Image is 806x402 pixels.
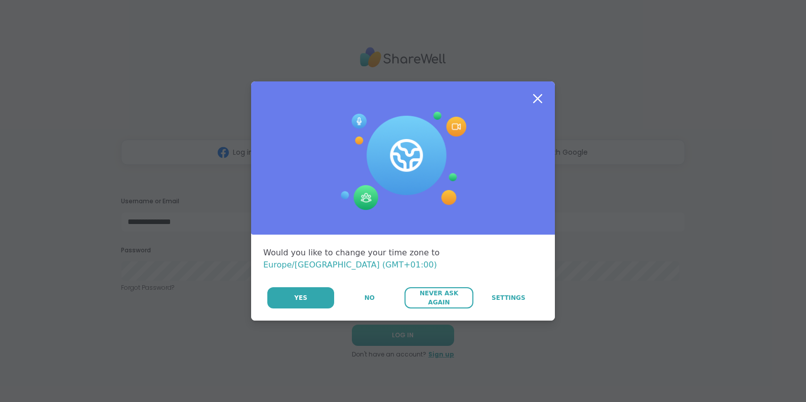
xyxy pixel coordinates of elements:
[263,247,543,271] div: Would you like to change your time zone to
[335,287,404,308] button: No
[474,287,543,308] a: Settings
[410,289,468,307] span: Never Ask Again
[405,287,473,308] button: Never Ask Again
[294,293,307,302] span: Yes
[267,287,334,308] button: Yes
[340,112,466,211] img: Session Experience
[263,260,437,270] span: Europe/[GEOGRAPHIC_DATA] (GMT+01:00)
[492,293,526,302] span: Settings
[365,293,375,302] span: No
